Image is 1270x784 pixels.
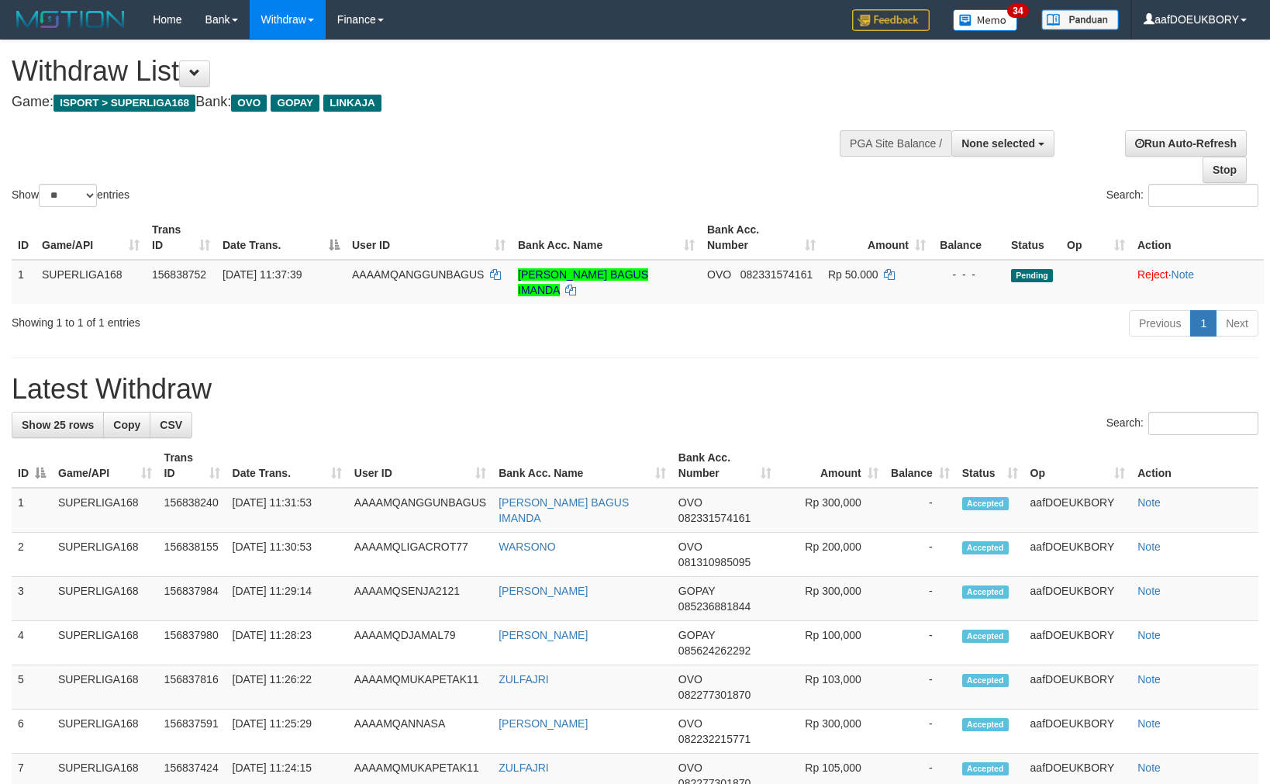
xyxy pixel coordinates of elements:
[1137,268,1168,281] a: Reject
[840,130,951,157] div: PGA Site Balance /
[678,600,751,613] span: Copy 085236881844 to clipboard
[1137,629,1161,641] a: Note
[226,621,348,665] td: [DATE] 11:28:23
[52,665,158,710] td: SUPERLIGA168
[12,309,518,330] div: Showing 1 to 1 of 1 entries
[518,268,648,296] a: [PERSON_NAME] BAGUS IMANDA
[12,488,52,533] td: 1
[226,444,348,488] th: Date Trans.: activate to sort column ascending
[778,444,884,488] th: Amount: activate to sort column ascending
[962,541,1009,554] span: Accepted
[701,216,822,260] th: Bank Acc. Number: activate to sort column ascending
[158,533,226,577] td: 156838155
[499,717,588,730] a: [PERSON_NAME]
[113,419,140,431] span: Copy
[962,630,1009,643] span: Accepted
[1041,9,1119,30] img: panduan.png
[885,665,956,710] td: -
[1131,216,1264,260] th: Action
[885,488,956,533] td: -
[678,512,751,524] span: Copy 082331574161 to clipboard
[1129,310,1191,337] a: Previous
[103,412,150,438] a: Copy
[678,541,702,553] span: OVO
[678,644,751,657] span: Copy 085624262292 to clipboard
[352,268,484,281] span: AAAAMQANGGUNBAGUS
[348,710,492,754] td: AAAAMQANNASA
[226,665,348,710] td: [DATE] 11:26:22
[226,577,348,621] td: [DATE] 11:29:14
[158,710,226,754] td: 156837591
[1137,717,1161,730] a: Note
[1131,260,1264,304] td: ·
[1024,577,1132,621] td: aafDOEUKBORY
[12,444,52,488] th: ID: activate to sort column descending
[962,718,1009,731] span: Accepted
[12,260,36,304] td: 1
[52,488,158,533] td: SUPERLIGA168
[323,95,381,112] span: LINKAJA
[678,496,702,509] span: OVO
[956,444,1024,488] th: Status: activate to sort column ascending
[828,268,878,281] span: Rp 50.000
[885,533,956,577] td: -
[678,689,751,701] span: Copy 082277301870 to clipboard
[12,533,52,577] td: 2
[672,444,778,488] th: Bank Acc. Number: activate to sort column ascending
[1106,184,1258,207] label: Search:
[740,268,813,281] span: Copy 082331574161 to clipboard
[22,419,94,431] span: Show 25 rows
[885,710,956,754] td: -
[678,629,715,641] span: GOPAY
[12,577,52,621] td: 3
[1024,533,1132,577] td: aafDOEUKBORY
[216,216,346,260] th: Date Trans.: activate to sort column descending
[1216,310,1258,337] a: Next
[778,710,884,754] td: Rp 300,000
[158,488,226,533] td: 156838240
[36,260,146,304] td: SUPERLIGA168
[12,216,36,260] th: ID
[951,130,1054,157] button: None selected
[778,488,884,533] td: Rp 300,000
[1011,269,1053,282] span: Pending
[1137,496,1161,509] a: Note
[12,8,129,31] img: MOTION_logo.png
[348,665,492,710] td: AAAAMQMUKAPETAK11
[678,585,715,597] span: GOPAY
[52,444,158,488] th: Game/API: activate to sort column ascending
[962,762,1009,775] span: Accepted
[348,621,492,665] td: AAAAMQDJAMAL79
[499,541,555,553] a: WARSONO
[146,216,216,260] th: Trans ID: activate to sort column ascending
[678,717,702,730] span: OVO
[678,556,751,568] span: Copy 081310985095 to clipboard
[678,762,702,774] span: OVO
[1190,310,1217,337] a: 1
[226,533,348,577] td: [DATE] 11:30:53
[1148,412,1258,435] input: Search:
[12,184,129,207] label: Show entries
[12,95,831,110] h4: Game: Bank:
[12,710,52,754] td: 6
[346,216,512,260] th: User ID: activate to sort column ascending
[12,412,104,438] a: Show 25 rows
[52,621,158,665] td: SUPERLIGA168
[12,56,831,87] h1: Withdraw List
[223,268,302,281] span: [DATE] 11:37:39
[1137,762,1161,774] a: Note
[158,621,226,665] td: 156837980
[1172,268,1195,281] a: Note
[1131,444,1258,488] th: Action
[1125,130,1247,157] a: Run Auto-Refresh
[152,268,206,281] span: 156838752
[852,9,930,31] img: Feedback.jpg
[52,533,158,577] td: SUPERLIGA168
[226,710,348,754] td: [DATE] 11:25:29
[231,95,267,112] span: OVO
[962,674,1009,687] span: Accepted
[778,621,884,665] td: Rp 100,000
[1137,585,1161,597] a: Note
[885,444,956,488] th: Balance: activate to sort column ascending
[1024,710,1132,754] td: aafDOEUKBORY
